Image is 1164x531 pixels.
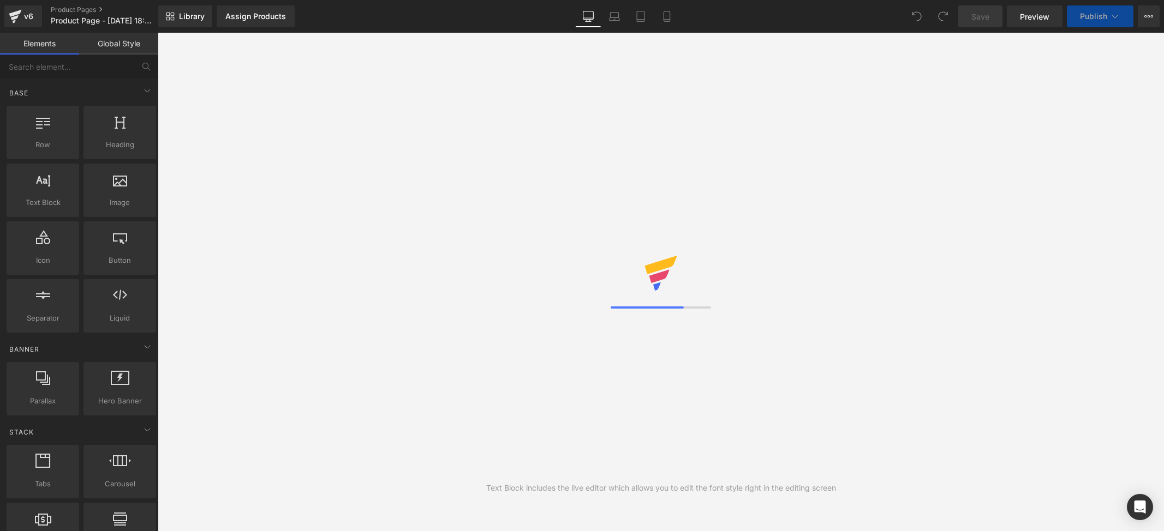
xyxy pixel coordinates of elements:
[628,5,654,27] a: Tablet
[1067,5,1133,27] button: Publish
[87,139,153,150] span: Heading
[1007,5,1062,27] a: Preview
[932,5,954,27] button: Redo
[10,139,76,150] span: Row
[1138,5,1160,27] button: More
[10,395,76,407] span: Parallax
[87,255,153,266] span: Button
[10,255,76,266] span: Icon
[10,312,76,324] span: Separator
[87,395,153,407] span: Hero Banner
[51,16,156,25] span: Product Page - [DATE] 18:50:30
[906,5,928,27] button: Undo
[87,312,153,324] span: Liquid
[1020,11,1049,22] span: Preview
[8,344,40,354] span: Banner
[486,482,836,494] div: Text Block includes the live editor which allows you to edit the font style right in the editing ...
[971,11,989,22] span: Save
[158,5,212,27] a: New Library
[1127,494,1153,520] div: Open Intercom Messenger
[87,478,153,490] span: Carousel
[8,427,35,437] span: Stack
[654,5,680,27] a: Mobile
[79,33,158,55] a: Global Style
[601,5,628,27] a: Laptop
[225,12,286,21] div: Assign Products
[10,478,76,490] span: Tabs
[179,11,205,21] span: Library
[22,9,35,23] div: v6
[51,5,176,14] a: Product Pages
[4,5,42,27] a: v6
[1080,12,1107,21] span: Publish
[575,5,601,27] a: Desktop
[87,197,153,208] span: Image
[8,88,29,98] span: Base
[10,197,76,208] span: Text Block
